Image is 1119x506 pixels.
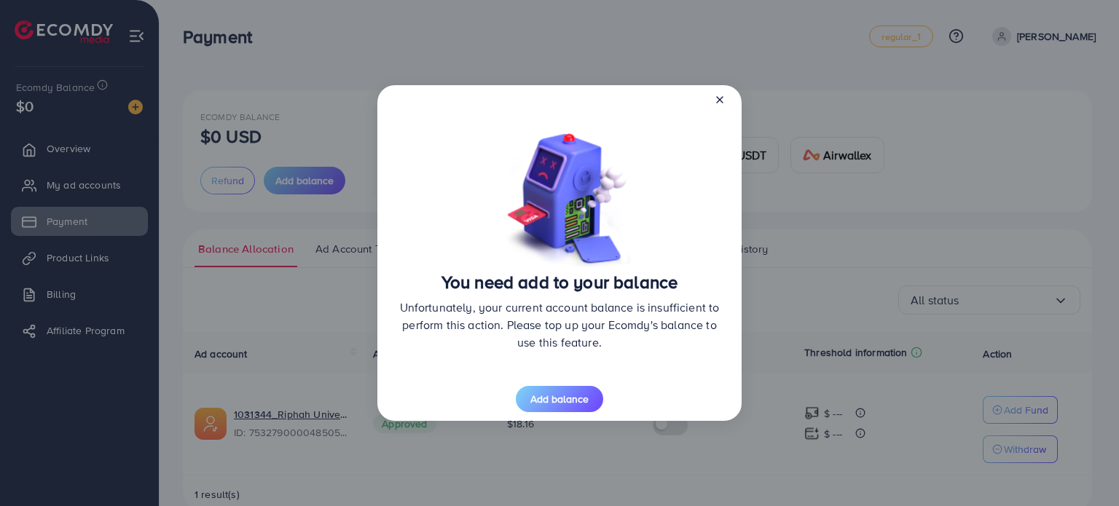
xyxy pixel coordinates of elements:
[500,123,631,271] img: bg-no-money.1a863607.png
[516,386,603,412] button: Add balance
[530,392,589,406] span: Add balance
[801,62,1108,495] iframe: Chat
[393,272,725,293] h3: You need add to your balance
[393,299,725,351] p: Unfortunately, your current account balance is insufficient to perform this action. Please top up...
